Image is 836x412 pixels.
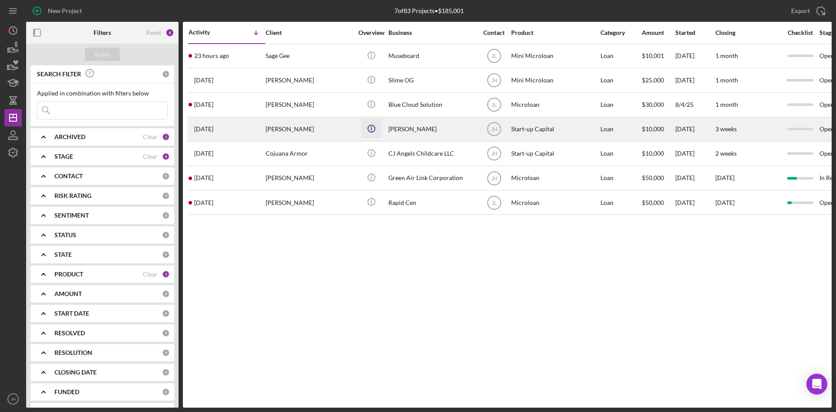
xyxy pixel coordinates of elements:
[600,191,641,214] div: Loan
[388,142,475,165] div: CJ Angels Childcare LLC
[194,77,213,84] time: 2025-08-18 18:39
[600,29,641,36] div: Category
[162,231,170,239] div: 0
[4,390,22,408] button: JH
[194,101,213,108] time: 2025-08-04 04:09
[162,310,170,317] div: 0
[511,142,598,165] div: Start-up Capital
[388,69,475,92] div: Slime OG
[162,251,170,259] div: 0
[715,76,738,84] time: 1 month
[675,191,715,214] div: [DATE]
[388,118,475,141] div: [PERSON_NAME]
[54,192,91,199] b: RISK RATING
[162,270,170,278] div: 3
[189,29,227,36] div: Activity
[642,44,674,68] div: $10,001
[54,153,73,160] b: STAGE
[642,69,674,92] div: $25,000
[54,330,85,337] b: RESOLVED
[194,174,213,181] time: 2025-06-23 18:28
[511,29,598,36] div: Product
[791,2,810,20] div: Export
[10,397,16,402] text: JH
[266,44,353,68] div: Sage Gee
[162,172,170,180] div: 0
[511,69,598,92] div: Mini Microloan
[162,290,170,298] div: 0
[600,69,641,92] div: Loan
[715,150,737,157] time: 2 weeks
[162,388,170,396] div: 0
[600,142,641,165] div: Loan
[491,151,497,157] text: JH
[511,191,598,214] div: Microloan
[675,142,715,165] div: [DATE]
[143,271,158,278] div: Clear
[85,48,120,61] button: Apply
[48,2,82,20] div: New Project
[642,93,674,116] div: $30,000
[675,118,715,141] div: [DATE]
[194,126,213,133] time: 2025-07-23 22:08
[675,93,715,116] div: 8/4/25
[355,29,388,36] div: Overview
[37,90,168,97] div: Applied in combination with filters below
[388,29,475,36] div: Business
[600,44,641,68] div: Loan
[162,133,170,141] div: 1
[54,133,85,140] b: ARCHIVED
[162,329,170,337] div: 0
[143,153,158,160] div: Clear
[54,271,83,278] b: PRODUCT
[388,93,475,116] div: Blue Cloud Solution
[782,2,832,20] button: Export
[491,78,497,84] text: JH
[642,118,674,141] div: $10,000
[715,52,738,59] time: 1 month
[600,118,641,141] div: Loan
[806,374,827,395] div: Open Intercom Messenger
[491,175,497,181] text: JH
[94,29,111,36] b: Filters
[478,29,510,36] div: Contact
[642,191,674,214] div: $50,000
[266,29,353,36] div: Client
[715,29,781,36] div: Closing
[266,167,353,190] div: [PERSON_NAME]
[782,29,819,36] div: Checklist
[54,251,72,258] b: STATE
[388,44,475,68] div: Museboard
[675,167,715,190] div: [DATE]
[54,369,97,376] b: CLOSING DATE
[491,200,497,206] text: JL
[491,102,497,108] text: JL
[388,191,475,214] div: Rapid Cen
[54,173,83,180] b: CONTACT
[511,167,598,190] div: Microloan
[715,174,735,181] time: [DATE]
[54,290,82,297] b: AMOUNT
[54,310,89,317] b: START DATE
[715,125,737,133] time: 3 weeks
[491,126,497,133] text: JH
[54,388,79,395] b: FUNDED
[511,44,598,68] div: Mini Microloan
[194,199,213,206] time: 2025-01-17 23:53
[94,48,111,61] div: Apply
[491,53,497,59] text: JL
[162,349,170,357] div: 0
[37,71,81,78] b: SEARCH FILTER
[146,29,161,36] div: Reset
[715,101,738,108] time: 1 month
[266,69,353,92] div: [PERSON_NAME]
[54,232,76,238] b: STATUS
[675,29,715,36] div: Started
[194,52,229,59] time: 2025-08-18 21:18
[600,167,641,190] div: Loan
[388,167,475,190] div: Green Air Link Corporation
[162,70,170,78] div: 0
[394,7,464,14] div: 7 of 83 Projects • $185,001
[165,28,174,37] div: 8
[642,167,674,190] div: $50,000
